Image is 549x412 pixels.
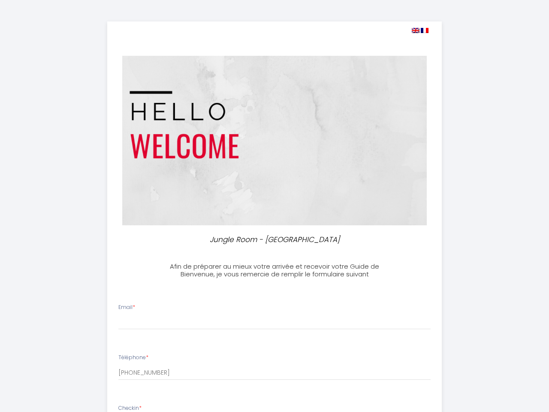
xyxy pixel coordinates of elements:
[118,303,135,312] label: Email
[412,28,419,33] img: en.png
[169,234,380,245] p: Jungle Room - [GEOGRAPHIC_DATA]
[421,28,428,33] img: fr.png
[118,354,148,362] label: Téléphone
[165,263,384,278] h3: Afin de préparer au mieux votre arrivée et recevoir votre Guide de Bienvenue, je vous remercie de...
